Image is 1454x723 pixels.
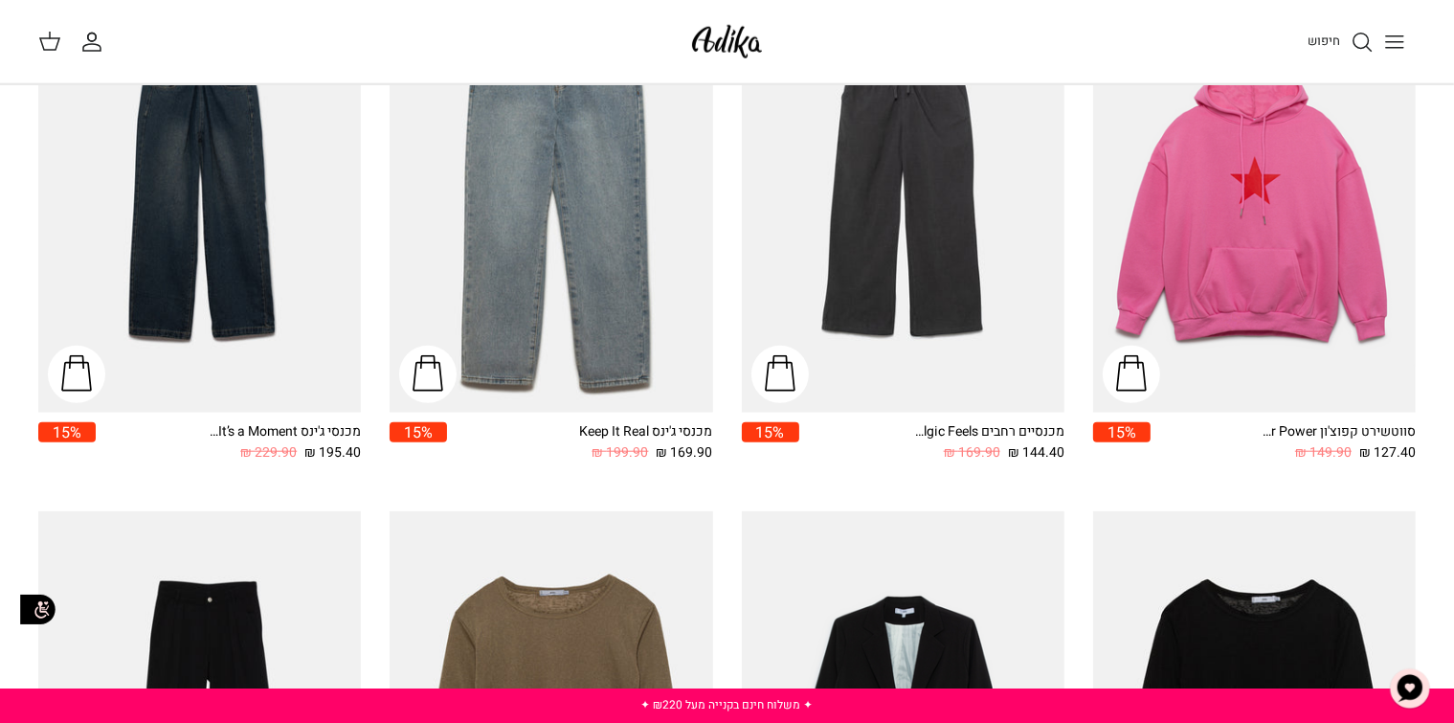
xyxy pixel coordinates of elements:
[1381,660,1439,717] button: צ'אט
[911,422,1064,442] div: מכנסיים רחבים Nostalgic Feels קורדרוי
[390,422,447,442] span: 15%
[742,422,799,442] span: 15%
[641,696,814,713] a: ✦ משלוח חינם בקנייה מעל ₪220 ✦
[686,19,768,64] img: Adika IL
[1093,422,1151,442] span: 15%
[80,31,111,54] a: החשבון שלי
[447,422,712,463] a: מכנסי ג'ינס Keep It Real 169.90 ₪ 199.90 ₪
[799,422,1064,463] a: מכנסיים רחבים Nostalgic Feels קורדרוי 144.40 ₪ 169.90 ₪
[657,442,713,463] span: 169.90 ₪
[38,422,96,463] a: 15%
[944,442,1000,463] span: 169.90 ₪
[1308,32,1340,50] span: חיפוש
[208,422,361,442] div: מכנסי ג'ינס It’s a Moment גזרה רחבה | BAGGY
[560,422,713,442] div: מכנסי ג'ינס Keep It Real
[1263,422,1416,442] div: סווטשירט קפוצ'ון Star Power אוברסייז
[1008,442,1064,463] span: 144.40 ₪
[1374,21,1416,63] button: Toggle menu
[1295,442,1352,463] span: 149.90 ₪
[742,422,799,463] a: 15%
[14,586,62,634] img: accessibility_icon02.svg
[1093,422,1151,463] a: 15%
[390,422,447,463] a: 15%
[240,442,297,463] span: 229.90 ₪
[1151,422,1416,463] a: סווטשירט קפוצ'ון Star Power אוברסייז 127.40 ₪ 149.90 ₪
[96,422,361,463] a: מכנסי ג'ינס It’s a Moment גזרה רחבה | BAGGY 195.40 ₪ 229.90 ₪
[38,422,96,442] span: 15%
[1359,442,1416,463] span: 127.40 ₪
[304,442,361,463] span: 195.40 ₪
[1308,31,1374,54] a: חיפוש
[593,442,649,463] span: 199.90 ₪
